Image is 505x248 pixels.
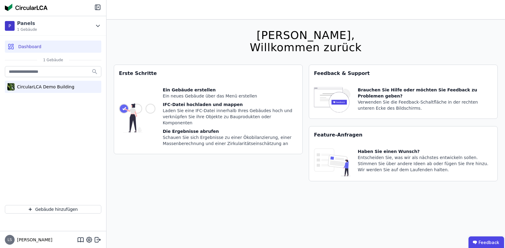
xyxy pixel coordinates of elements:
span: Dashboard [18,44,41,50]
div: P [5,21,15,31]
button: Gebäude hinzufügen [5,205,101,214]
div: Feedback & Support [309,65,497,82]
div: Haben Sie einen Wunsch? [358,148,493,154]
span: [PERSON_NAME] [15,237,52,243]
span: LS [8,238,12,242]
div: Laden Sie eine IFC-Datei innerhalb Ihres Gebäudes hoch und verknüpfen Sie ihre Objekte zu Bauprod... [163,108,298,126]
div: Entscheiden Sie, was wir als nächstes entwickeln sollen. Stimmen Sie über andere Ideen ab oder fü... [358,154,493,173]
img: CircularLCA Demo Building [7,82,15,92]
img: getting_started_tile-DrF_GRSv.svg [119,87,155,149]
div: IFC-Datei hochladen und mappen [163,101,298,108]
img: Concular [5,4,47,11]
div: Brauchen Sie Hilfe oder möchten Sie Feedback zu Problemen geben? [358,87,493,99]
div: Schauen Sie sich Ergebnisse zu einer Ökobilanzierung, einer Massenberechnung und einer Zirkularit... [163,134,298,147]
span: 1 Gebäude [37,58,69,62]
div: CircularLCA Demo Building [15,84,74,90]
div: Die Ergebnisse abrufen [163,128,298,134]
img: feature_request_tile-UiXE1qGU.svg [314,148,350,176]
div: Ein neues Gebäude über das Menü erstellen [163,93,298,99]
img: feedback-icon-HCTs5lye.svg [314,87,350,114]
div: Willkommen zurück [250,41,362,54]
div: [PERSON_NAME], [250,29,362,41]
div: Verwenden Sie die Feedback-Schaltfläche in der rechten unteren Ecke des Bildschirms. [358,99,493,111]
span: 1 Gebäude [17,27,37,32]
div: Panels [17,20,37,27]
div: Erste Schritte [114,65,302,82]
div: Ein Gebäude erstellen [163,87,298,93]
div: Feature-Anfragen [309,126,497,143]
